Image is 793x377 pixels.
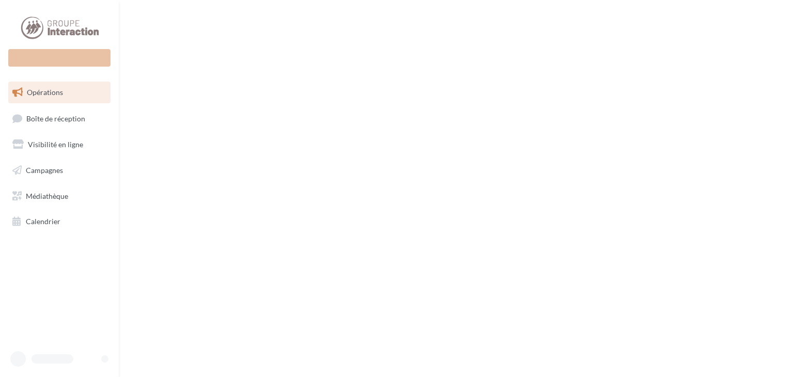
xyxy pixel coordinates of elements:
a: Opérations [6,82,113,103]
span: Médiathèque [26,191,68,200]
a: Boîte de réception [6,107,113,130]
div: Nouvelle campagne [8,49,110,67]
a: Calendrier [6,211,113,232]
span: Boîte de réception [26,114,85,122]
a: Visibilité en ligne [6,134,113,155]
a: Campagnes [6,160,113,181]
span: Calendrier [26,217,60,226]
span: Opérations [27,88,63,97]
a: Médiathèque [6,185,113,207]
span: Campagnes [26,166,63,175]
span: Visibilité en ligne [28,140,83,149]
